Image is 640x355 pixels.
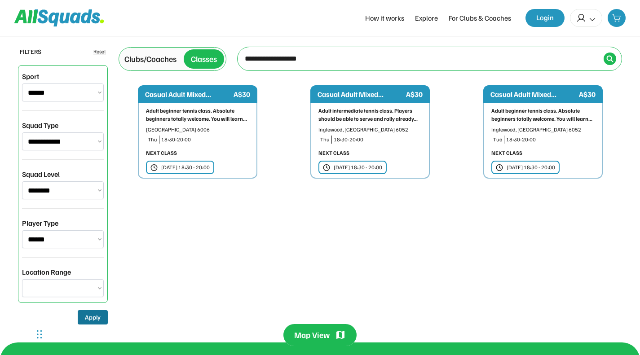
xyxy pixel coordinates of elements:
[406,89,423,100] div: A$30
[146,126,249,134] div: [GEOGRAPHIC_DATA] 6006
[22,71,39,82] div: Sport
[22,169,60,180] div: Squad Level
[318,107,422,123] div: Adult intermediate tennis class. Players should be able to serve and rally already...
[161,136,249,144] div: 18:30-20:00
[191,53,217,65] div: Classes
[507,163,555,171] div: [DATE] 18:30 - 20:00
[490,89,577,100] div: Casual Adult Mixed...
[496,164,503,171] img: clock.svg
[124,53,177,65] div: Clubs/Coaches
[150,164,158,171] img: clock.svg
[318,126,422,134] div: Inglewood, [GEOGRAPHIC_DATA] 6052
[491,149,522,157] div: NEXT CLASS
[323,164,330,171] img: clock.svg
[318,149,349,157] div: NEXT CLASS
[365,13,404,23] div: How it works
[506,136,595,144] div: 18:30-20:00
[78,310,108,324] button: Apply
[234,89,250,100] div: A$30
[491,126,595,134] div: Inglewood, [GEOGRAPHIC_DATA] 6052
[22,218,58,228] div: Player Type
[145,89,232,100] div: Casual Adult Mixed...
[493,136,502,144] div: Tue
[318,89,404,100] div: Casual Adult Mixed...
[606,55,614,62] img: Icon%20%2838%29.svg
[93,48,106,56] div: Reset
[294,329,330,341] div: Map View
[415,13,438,23] div: Explore
[449,13,511,23] div: For Clubs & Coaches
[148,136,157,144] div: Thu
[22,267,71,277] div: Location Range
[146,149,177,157] div: NEXT CLASS
[525,9,565,27] button: Login
[334,136,422,144] div: 18:30-20:00
[20,47,41,56] div: FILTERS
[22,120,58,131] div: Squad Type
[161,163,210,171] div: [DATE] 18:30 - 20:00
[334,163,382,171] div: [DATE] 18:30 - 20:00
[320,136,330,144] div: Thu
[491,107,595,123] div: Adult beginner tennis class. Absolute beginners totally welcome. You will learn...
[146,107,249,123] div: Adult beginner tennis class. Absolute beginners totally welcome. You will learn...
[579,89,596,100] div: A$30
